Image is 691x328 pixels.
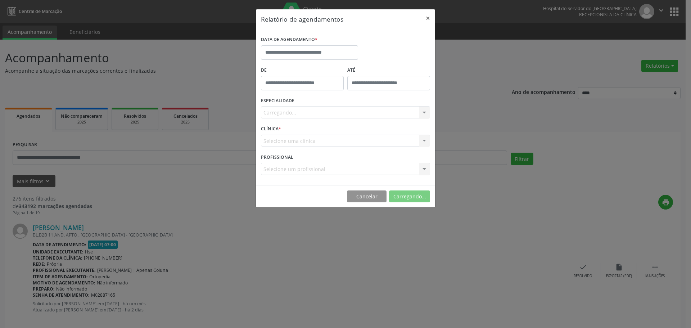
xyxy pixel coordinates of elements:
button: Close [421,9,435,27]
label: CLÍNICA [261,123,281,135]
button: Cancelar [347,190,387,203]
label: PROFISSIONAL [261,152,293,163]
h5: Relatório de agendamentos [261,14,343,24]
button: Carregando... [389,190,430,203]
label: De [261,65,344,76]
label: ATÉ [347,65,430,76]
label: DATA DE AGENDAMENTO [261,34,317,45]
label: ESPECIALIDADE [261,95,294,107]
